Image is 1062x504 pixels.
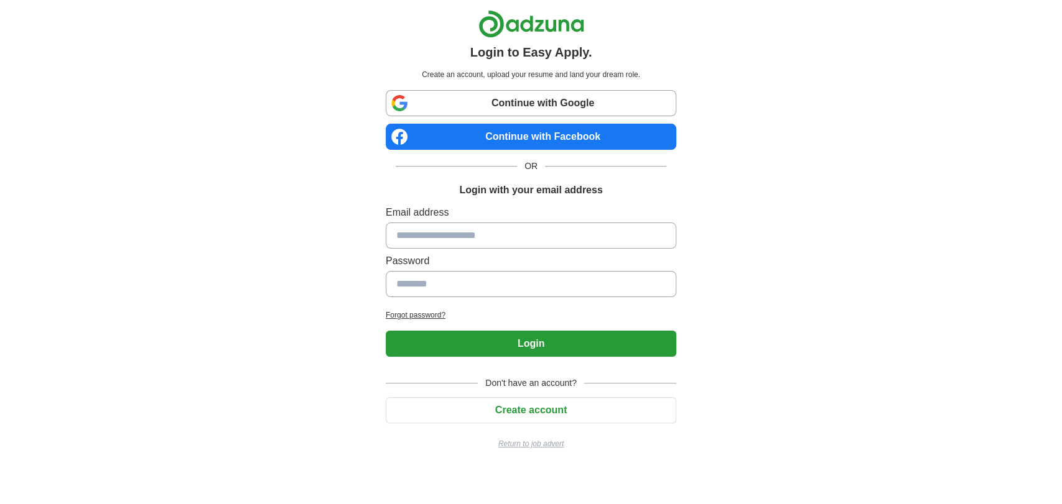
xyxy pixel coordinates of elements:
h1: Login to Easy Apply. [470,43,592,62]
span: Don't have an account? [478,377,584,390]
img: Adzuna logo [478,10,584,38]
label: Email address [386,205,676,220]
a: Continue with Facebook [386,124,676,150]
a: Continue with Google [386,90,676,116]
button: Login [386,331,676,357]
span: OR [517,160,545,173]
a: Create account [386,405,676,415]
button: Create account [386,397,676,423]
label: Password [386,254,676,268]
a: Return to job advert [386,438,676,449]
h1: Login with your email address [459,183,602,198]
p: Create an account, upload your resume and land your dream role. [388,69,674,80]
a: Forgot password? [386,309,676,321]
